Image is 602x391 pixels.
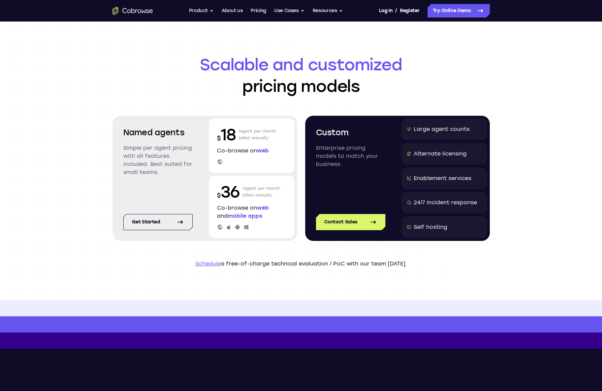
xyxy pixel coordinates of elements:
[113,7,153,15] a: Go to the home page
[316,144,385,168] p: Enterprise pricing models to match your business.
[123,214,193,230] a: Get started
[313,4,343,17] button: Resources
[217,124,236,145] p: 18
[222,4,243,17] a: About us
[239,124,276,145] p: /agent per month billed annually
[427,4,490,17] a: Try Online Demo
[217,135,221,142] span: $
[316,214,385,230] a: Contact Sales
[414,199,477,207] div: 24/7 Incident response
[414,150,467,158] div: Alternate licensing
[195,260,221,267] a: Schedule
[257,147,269,154] span: web
[217,192,221,199] span: $
[316,127,385,139] h2: Custom
[251,4,266,17] a: Pricing
[217,204,286,220] p: Co-browse on and
[414,125,470,133] div: Large agent counts
[123,144,193,176] p: Simple per agent pricing with all features included. Best suited for small teams.
[113,54,490,97] h1: pricing models
[243,181,280,203] p: /agent per month billed annually
[217,147,286,155] p: Co-browse on
[189,4,214,17] button: Product
[379,4,392,17] a: Log In
[274,4,305,17] button: Use Cases
[400,4,419,17] a: Register
[414,174,471,182] div: Enablement services
[123,127,193,139] h2: Named agents
[257,205,269,211] span: web
[395,7,397,15] span: /
[414,223,447,231] div: Self hosting
[217,181,240,203] p: 36
[113,260,490,268] p: a free-of-charge technical evaluation / PoC with our team [DATE].
[113,54,490,75] span: Scalable and customized
[228,213,262,219] span: mobile apps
